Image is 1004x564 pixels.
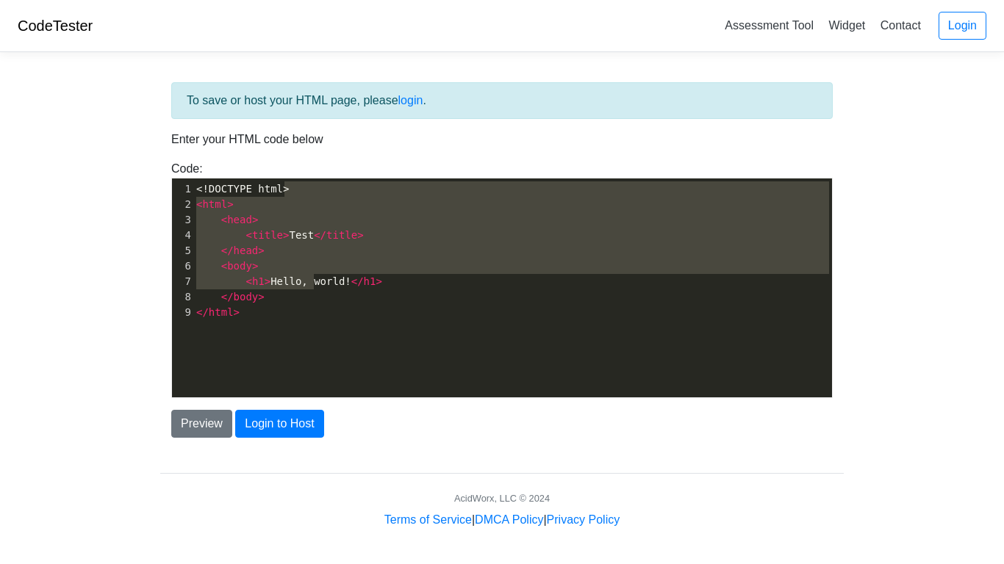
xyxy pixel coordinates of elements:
span: </ [314,229,326,241]
span: > [357,229,363,241]
span: < [221,260,227,272]
span: > [258,245,264,256]
div: 8 [172,289,193,305]
div: 9 [172,305,193,320]
span: </ [351,275,364,287]
span: Test [196,229,364,241]
span: < [221,214,227,225]
span: < [196,198,202,210]
span: html [202,198,227,210]
a: Contact [875,13,927,37]
div: 6 [172,258,193,274]
span: < [245,229,251,241]
span: body [227,260,252,272]
a: Login [939,12,986,40]
span: > [376,275,381,287]
span: body [234,291,259,303]
div: Code: [160,160,844,398]
span: head [234,245,259,256]
span: html [209,306,234,318]
div: AcidWorx, LLC © 2024 [454,491,550,505]
button: Preview [171,410,232,438]
a: Terms of Service [384,513,472,526]
span: title [252,229,283,241]
a: Assessment Tool [719,13,820,37]
span: < [245,275,251,287]
span: <!DOCTYPE html> [196,183,289,195]
span: </ [196,306,209,318]
span: > [227,198,233,210]
span: > [252,214,258,225]
div: 4 [172,228,193,243]
span: > [283,229,289,241]
span: > [234,306,240,318]
span: h1 [364,275,376,287]
span: > [265,275,270,287]
div: 5 [172,243,193,258]
a: Widget [822,13,871,37]
div: To save or host your HTML page, please . [171,82,833,119]
span: title [326,229,357,241]
div: 2 [172,197,193,212]
span: head [227,214,252,225]
span: </ [221,245,234,256]
div: 7 [172,274,193,289]
a: login [398,94,423,106]
div: 1 [172,181,193,197]
div: | | [384,511,620,529]
span: > [252,260,258,272]
p: Enter your HTML code below [171,131,833,148]
button: Login to Host [235,410,323,438]
a: DMCA Policy [475,513,543,526]
span: > [258,291,264,303]
span: h1 [252,275,265,287]
span: </ [221,291,234,303]
span: Hello, world! [196,275,382,287]
div: 3 [172,212,193,228]
a: CodeTester [18,18,93,34]
a: Privacy Policy [547,513,620,526]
